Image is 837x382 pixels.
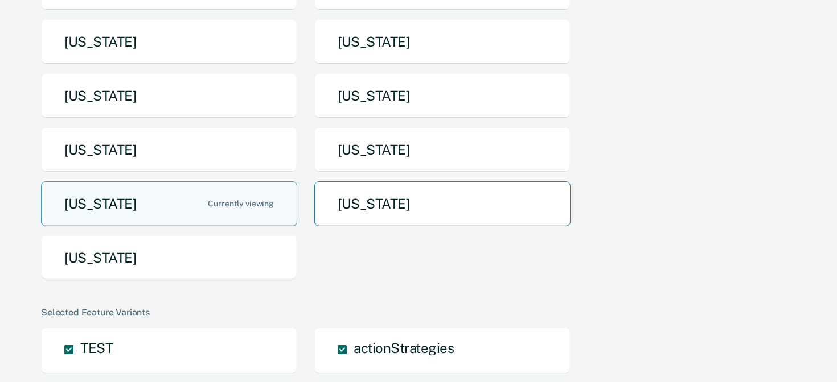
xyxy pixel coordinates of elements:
[41,73,297,118] button: [US_STATE]
[41,127,297,172] button: [US_STATE]
[41,181,297,226] button: [US_STATE]
[41,307,791,318] div: Selected Feature Variants
[41,19,297,64] button: [US_STATE]
[354,340,454,356] span: actionStrategies
[41,235,297,280] button: [US_STATE]
[80,340,113,356] span: TEST
[314,181,571,226] button: [US_STATE]
[314,127,571,172] button: [US_STATE]
[314,19,571,64] button: [US_STATE]
[314,73,571,118] button: [US_STATE]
